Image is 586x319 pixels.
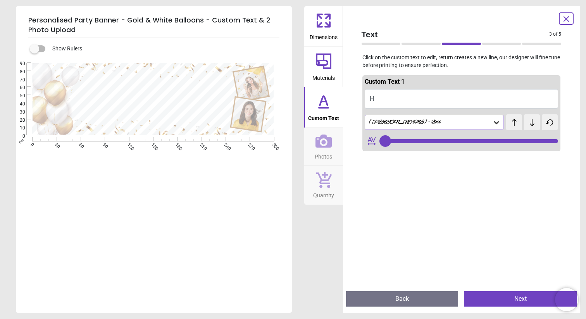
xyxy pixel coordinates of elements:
[313,188,334,200] span: Quantity
[368,119,493,126] div: [PERSON_NAME] - Bold
[28,12,279,38] h5: Personalised Party Banner - Gold & White Balloons - Custom Text & 2 Photo Upload
[549,31,561,38] span: 3 of 5
[304,166,343,205] button: Quantity
[10,84,25,91] span: 60
[304,47,343,87] button: Materials
[555,288,578,311] iframe: Brevo live chat
[464,291,577,307] button: Next
[10,133,25,140] span: 0
[10,93,25,99] span: 50
[10,77,25,83] span: 70
[10,69,25,75] span: 80
[346,291,458,307] button: Back
[310,30,338,41] span: Dimensions
[312,71,335,82] span: Materials
[362,29,550,40] span: Text
[304,87,343,128] button: Custom Text
[10,125,25,131] span: 10
[304,6,343,47] button: Dimensions
[10,109,25,116] span: 30
[315,149,332,161] span: Photos
[10,117,25,124] span: 20
[308,111,339,122] span: Custom Text
[10,101,25,107] span: 40
[10,60,25,67] span: 90
[365,78,405,85] span: Custom Text 1
[365,89,558,109] button: H
[34,44,292,53] div: Show Rulers
[355,54,568,69] p: Click on the custom text to edit, return creates a new line, our designer will fine tune before p...
[304,128,343,166] button: Photos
